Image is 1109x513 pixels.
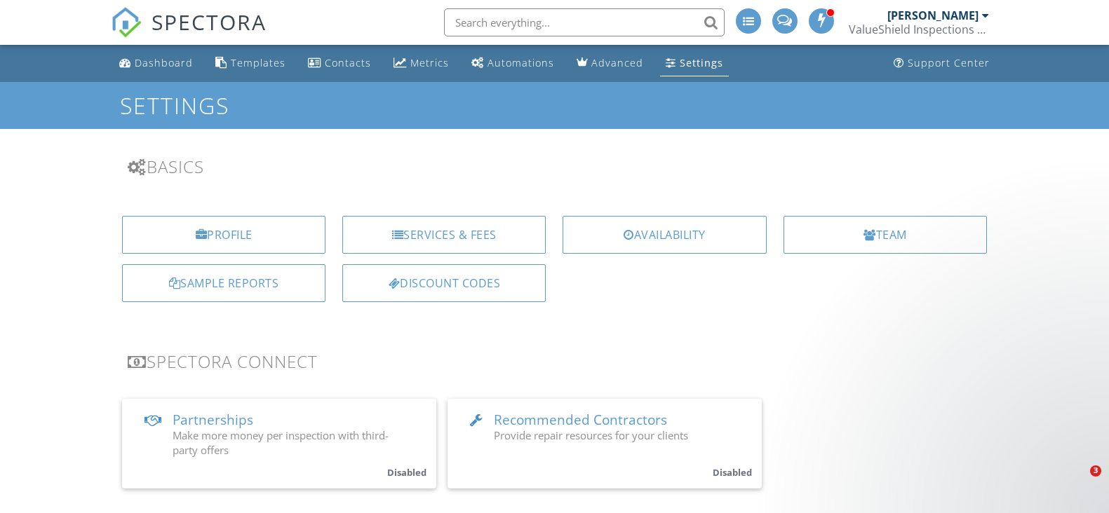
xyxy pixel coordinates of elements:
[660,50,729,76] a: Settings
[494,428,688,442] span: Provide repair resources for your clients
[591,56,643,69] div: Advanced
[231,56,285,69] div: Templates
[410,56,449,69] div: Metrics
[680,56,723,69] div: Settings
[1090,465,1101,477] span: 3
[887,8,979,22] div: [PERSON_NAME]
[849,22,989,36] div: ValueShield Inspections LLC
[111,7,142,38] img: The Best Home Inspection Software - Spectora
[466,50,560,76] a: Automations (Basic)
[325,56,371,69] div: Contacts
[388,50,455,76] a: Metrics
[152,7,267,36] span: SPECTORA
[1061,465,1095,499] iframe: Intercom live chat
[387,466,426,479] small: Disabled
[135,56,193,69] div: Dashboard
[448,399,762,488] a: Recommended Contractors Provide repair resources for your clients Disabled
[571,50,649,76] a: Advanced
[713,466,752,479] small: Disabled
[784,216,987,254] a: Team
[173,411,253,429] span: Partnerships
[173,428,389,457] span: Make more money per inspection with third-party offers
[488,56,554,69] div: Automations
[342,264,546,302] a: Discount Codes
[122,399,436,488] a: Partnerships Make more money per inspection with third-party offers Disabled
[210,50,291,76] a: Templates
[122,216,325,254] a: Profile
[563,216,766,254] a: Availability
[128,157,981,176] h3: Basics
[494,411,667,429] span: Recommended Contractors
[111,19,267,48] a: SPECTORA
[342,216,546,254] a: Services & Fees
[128,352,981,371] h3: Spectora Connect
[114,50,199,76] a: Dashboard
[888,50,995,76] a: Support Center
[908,56,990,69] div: Support Center
[302,50,377,76] a: Contacts
[444,8,725,36] input: Search everything...
[122,264,325,302] a: Sample Reports
[120,93,989,118] h1: Settings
